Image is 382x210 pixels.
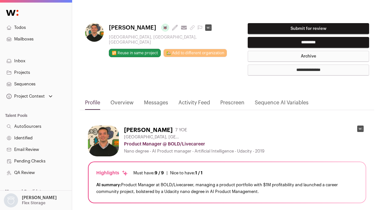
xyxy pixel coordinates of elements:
[96,170,128,176] div: Highlights
[133,171,164,176] div: Must have:
[124,126,173,135] h1: [PERSON_NAME]
[109,23,156,32] span: [PERSON_NAME]
[248,51,369,62] button: Archive
[5,94,45,99] div: Project Context
[85,99,100,110] a: Profile
[124,135,182,140] span: [GEOGRAPHIC_DATA], [GEOGRAPHIC_DATA], [GEOGRAPHIC_DATA]
[220,99,244,110] a: Prescreen
[109,49,161,57] button: 🔂 Reuse in same project
[4,193,18,207] img: nopic.png
[22,200,45,206] p: Flex Storage
[96,181,358,195] div: Product Manager at BOLD/Livecareer, managing a product portfolio with $1M profitability and launc...
[85,23,104,42] img: 564226195ace5325ea3cfae4d8db2b540a8bfd0c2dcc2f081ea715e198eca728
[163,49,227,57] a: 🏡 Add to different organization
[133,171,203,176] ul: |
[124,149,366,154] div: Nano degree - AI Product manager - Artificial Intelligence - Udacity - 2019
[195,171,203,175] span: 1 / 1
[96,183,121,187] span: AI summary:
[255,99,309,110] a: Sequence AI Variables
[22,195,57,200] p: [PERSON_NAME]
[248,23,369,34] button: Submit for review
[144,99,168,110] a: Messages
[5,92,54,101] button: Open dropdown
[175,127,187,133] div: 7 YOE
[88,126,119,156] img: 564226195ace5325ea3cfae4d8db2b540a8bfd0c2dcc2f081ea715e198eca728
[170,171,203,176] div: Nice to have:
[178,99,210,110] a: Activity Feed
[124,141,366,147] div: Product Manager @ BOLD/Livecareer
[3,6,22,19] img: Wellfound
[110,99,134,110] a: Overview
[3,193,58,207] button: Open dropdown
[155,171,164,175] span: 9 / 9
[109,35,227,45] div: [GEOGRAPHIC_DATA], [GEOGRAPHIC_DATA], [GEOGRAPHIC_DATA]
